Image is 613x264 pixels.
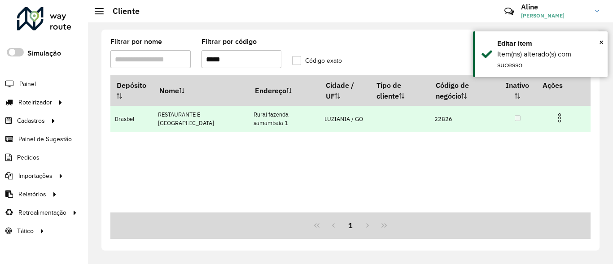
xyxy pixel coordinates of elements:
[249,76,320,106] th: Endereço
[292,56,342,65] label: Código exato
[497,49,601,70] div: Item(ns) alterado(s) com sucesso
[599,37,604,47] span: ×
[18,190,46,199] span: Relatórios
[521,3,588,11] h3: Aline
[110,76,153,106] th: Depósito
[153,106,249,132] td: RESTAURANTE E [GEOGRAPHIC_DATA]
[17,153,39,162] span: Pedidos
[110,36,162,47] label: Filtrar por nome
[497,38,601,49] div: Editar item
[18,134,72,144] span: Painel de Sugestão
[201,36,257,47] label: Filtrar por código
[521,12,588,20] span: [PERSON_NAME]
[17,116,45,126] span: Cadastros
[27,48,61,59] label: Simulação
[104,6,140,16] h2: Cliente
[320,76,370,106] th: Cidade / UF
[110,106,153,132] td: Brasbel
[249,106,320,132] td: Rural fazenda samambaia 1
[342,217,359,234] button: 1
[18,98,52,107] span: Roteirizador
[429,76,499,106] th: Código de negócio
[429,106,499,132] td: 22826
[499,76,536,106] th: Inativo
[17,226,34,236] span: Tático
[19,79,36,89] span: Painel
[18,208,66,217] span: Retroalimentação
[499,2,519,21] a: Contato Rápido
[370,76,429,106] th: Tipo de cliente
[599,35,604,49] button: Close
[320,106,370,132] td: LUZIANIA / GO
[18,171,53,181] span: Importações
[536,76,590,95] th: Ações
[153,76,249,106] th: Nome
